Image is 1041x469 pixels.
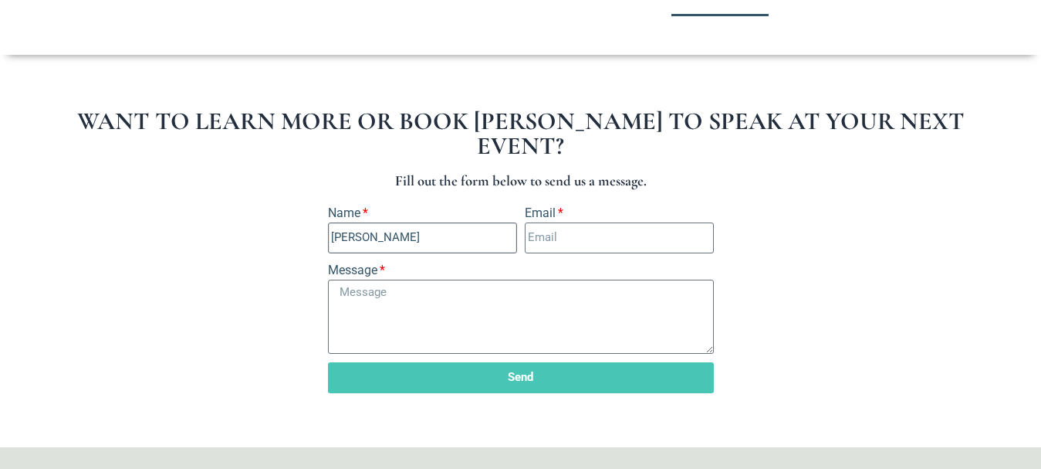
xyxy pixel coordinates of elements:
[525,223,714,253] input: Email
[508,372,533,383] span: Send
[525,204,563,223] label: Email
[39,174,1002,189] h3: Fill out the form below to send us a message.
[328,261,385,280] label: Message
[328,362,714,393] button: Send
[39,109,1002,158] h1: Want to learn more or book [PERSON_NAME] to speak at your next event?
[328,204,368,223] label: Name
[328,223,517,253] input: Name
